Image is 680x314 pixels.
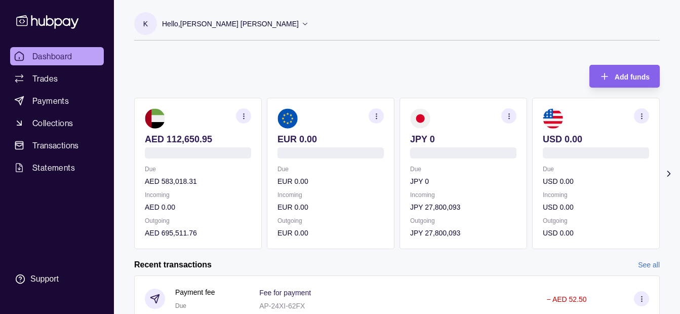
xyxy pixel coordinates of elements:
[145,227,251,239] p: AED 695,511.76
[30,273,59,285] div: Support
[543,189,649,201] p: Incoming
[277,164,384,175] p: Due
[175,287,215,298] p: Payment fee
[145,202,251,213] p: AED 0.00
[10,268,104,290] a: Support
[410,202,516,213] p: JPY 27,800,093
[277,176,384,187] p: EUR 0.00
[410,134,516,145] p: JPY 0
[145,164,251,175] p: Due
[162,18,299,29] p: Hello, [PERSON_NAME] [PERSON_NAME]
[10,69,104,88] a: Trades
[547,295,587,303] p: − AED 52.50
[410,108,430,129] img: jp
[410,176,516,187] p: JPY 0
[638,259,660,270] a: See all
[410,164,516,175] p: Due
[543,164,649,175] p: Due
[10,114,104,132] a: Collections
[10,159,104,177] a: Statements
[615,73,650,81] span: Add funds
[32,162,75,174] span: Statements
[543,176,649,187] p: USD 0.00
[589,65,660,88] button: Add funds
[259,302,305,310] p: AP-24XI-62FX
[145,215,251,226] p: Outgoing
[259,289,311,297] p: Fee for payment
[10,136,104,154] a: Transactions
[543,202,649,213] p: USD 0.00
[543,134,649,145] p: USD 0.00
[543,215,649,226] p: Outgoing
[145,176,251,187] p: AED 583,018.31
[277,215,384,226] p: Outgoing
[543,227,649,239] p: USD 0.00
[277,134,384,145] p: EUR 0.00
[10,47,104,65] a: Dashboard
[32,139,79,151] span: Transactions
[277,227,384,239] p: EUR 0.00
[145,134,251,145] p: AED 112,650.95
[32,117,73,129] span: Collections
[143,18,148,29] p: K
[543,108,563,129] img: us
[277,189,384,201] p: Incoming
[32,72,58,85] span: Trades
[32,95,69,107] span: Payments
[410,227,516,239] p: JPY 27,800,093
[410,189,516,201] p: Incoming
[175,302,186,309] span: Due
[277,202,384,213] p: EUR 0.00
[32,50,72,62] span: Dashboard
[134,259,212,270] h2: Recent transactions
[10,92,104,110] a: Payments
[145,189,251,201] p: Incoming
[145,108,165,129] img: ae
[410,215,516,226] p: Outgoing
[277,108,298,129] img: eu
